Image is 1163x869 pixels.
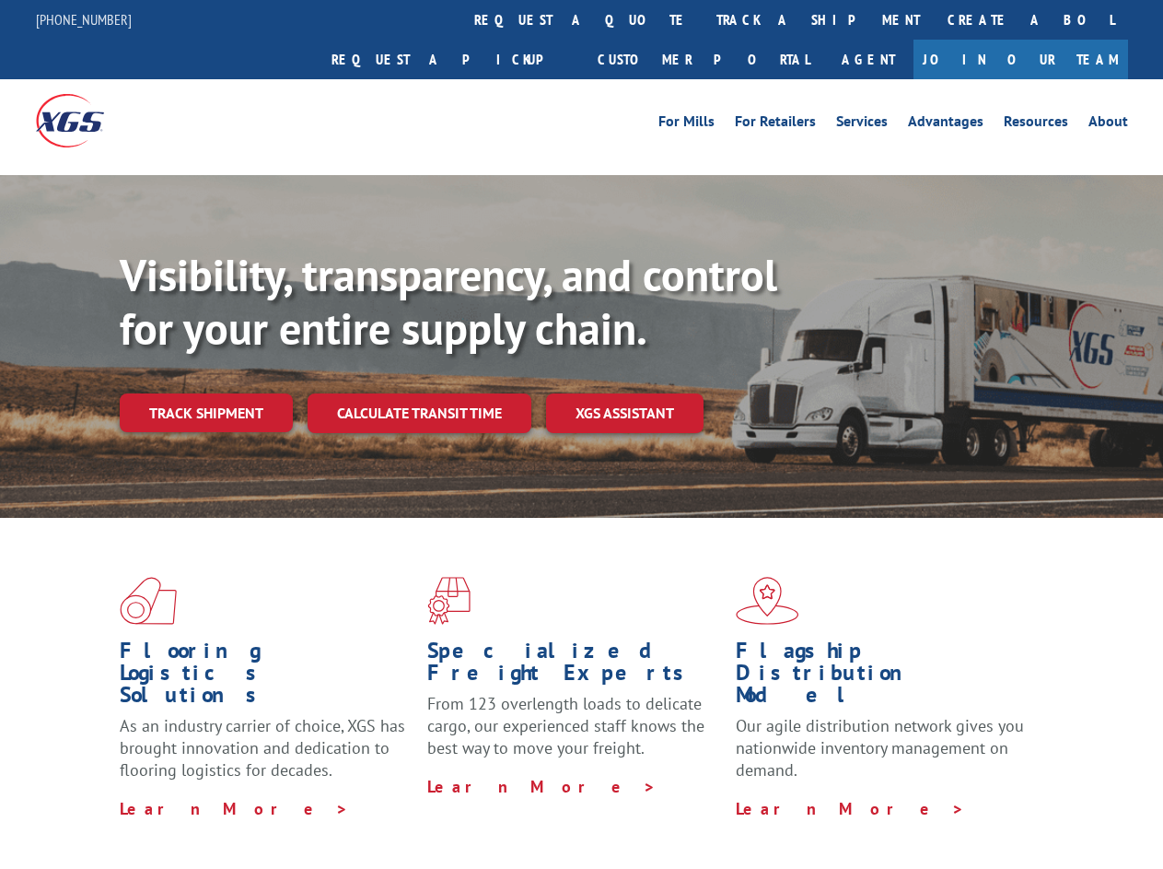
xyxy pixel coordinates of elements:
[736,715,1024,781] span: Our agile distribution network gives you nationwide inventory management on demand.
[36,10,132,29] a: [PHONE_NUMBER]
[427,577,471,625] img: xgs-icon-focused-on-flooring-red
[908,114,983,135] a: Advantages
[1088,114,1128,135] a: About
[1004,114,1068,135] a: Resources
[735,114,816,135] a: For Retailers
[120,798,349,819] a: Learn More >
[736,640,1029,715] h1: Flagship Distribution Model
[120,393,293,432] a: Track shipment
[427,640,721,693] h1: Specialized Freight Experts
[836,114,888,135] a: Services
[120,715,405,781] span: As an industry carrier of choice, XGS has brought innovation and dedication to flooring logistics...
[546,393,704,433] a: XGS ASSISTANT
[736,798,965,819] a: Learn More >
[427,693,721,775] p: From 123 overlength loads to delicate cargo, our experienced staff knows the best way to move you...
[584,40,823,79] a: Customer Portal
[913,40,1128,79] a: Join Our Team
[318,40,584,79] a: Request a pickup
[823,40,913,79] a: Agent
[120,246,777,357] b: Visibility, transparency, and control for your entire supply chain.
[427,776,657,797] a: Learn More >
[120,640,413,715] h1: Flooring Logistics Solutions
[736,577,799,625] img: xgs-icon-flagship-distribution-model-red
[120,577,177,625] img: xgs-icon-total-supply-chain-intelligence-red
[308,393,531,433] a: Calculate transit time
[658,114,715,135] a: For Mills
